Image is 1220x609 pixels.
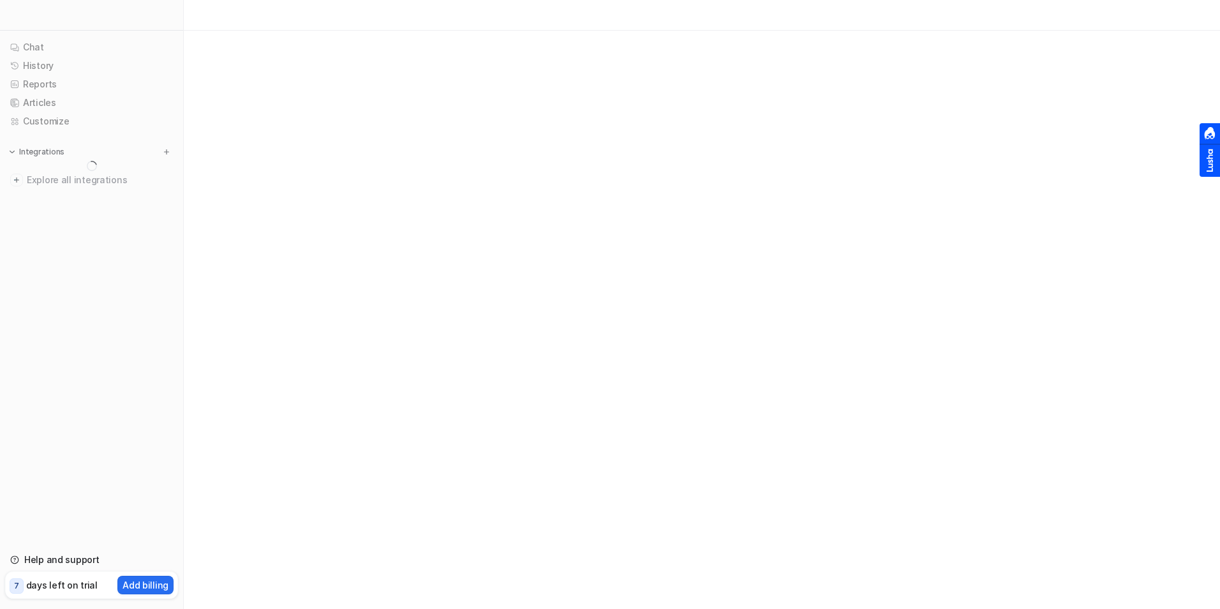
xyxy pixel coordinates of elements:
p: Integrations [19,147,64,157]
button: Integrations [5,146,68,158]
font: Chat [23,41,44,54]
a: Help and support [5,551,178,569]
span: Explore all integrations [27,170,173,190]
img: menu_add.svg [162,147,171,156]
a: Chat [5,38,178,56]
img: expand menu [8,147,17,156]
p: Add billing [123,578,168,592]
a: Customize [5,112,178,130]
a: Articles [5,94,178,112]
font: History [23,59,54,72]
a: Reports [5,75,178,93]
p: days left on trial [26,578,98,592]
font: Reports [23,78,57,91]
button: Add billing [117,576,174,594]
a: Explore all integrations [5,171,178,189]
font: Articles [23,96,56,109]
font: Help and support [24,553,100,566]
font: Customize [23,115,69,128]
a: History [5,57,178,75]
img: explore all integrations [10,174,23,186]
p: 7 [14,580,19,592]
